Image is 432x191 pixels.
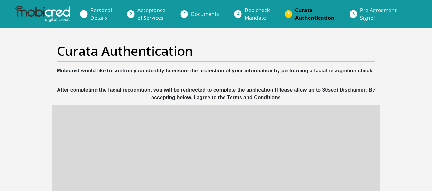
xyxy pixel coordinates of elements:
a: Documents [186,8,224,20]
a: Acceptanceof Services [132,4,170,24]
h2: Curata Authentication [57,43,375,59]
span: Curata Authentication [295,7,334,21]
a: DebicheckMandate [240,4,275,24]
span: Acceptance of Services [137,7,165,21]
a: CurataAuthentication [290,4,340,24]
span: Personal Details [90,7,112,21]
a: PersonalDetails [85,4,117,24]
span: Documents [191,11,219,18]
span: Debicheck Mandate [245,7,270,21]
img: mobicred logo [15,6,70,22]
span: Pre Agreement Signoff [360,7,397,21]
a: Pre AgreementSignoff [355,4,402,24]
b: Mobicred would like to confirm your identity to ensure the protection of your information by perf... [57,68,374,73]
b: After completing the facial recognition, you will be redirected to complete the application (Plea... [57,87,375,100]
